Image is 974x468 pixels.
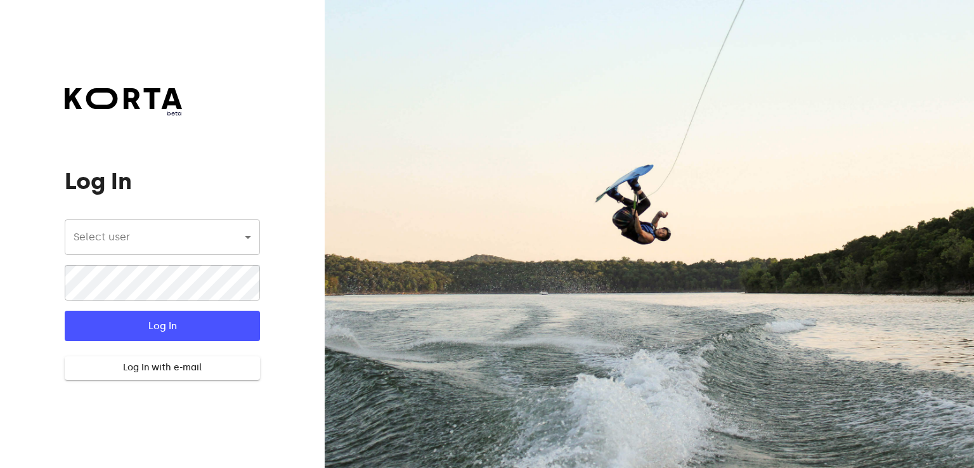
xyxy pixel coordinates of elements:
span: beta [65,109,182,118]
img: Korta [65,88,182,109]
a: beta [65,88,182,118]
span: Log In [85,318,239,334]
span: Log In with e-mail [75,360,249,376]
button: Log In [65,311,259,341]
button: Log In with e-mail [65,356,259,380]
h1: Log In [65,169,259,194]
div: ​ [65,219,259,255]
